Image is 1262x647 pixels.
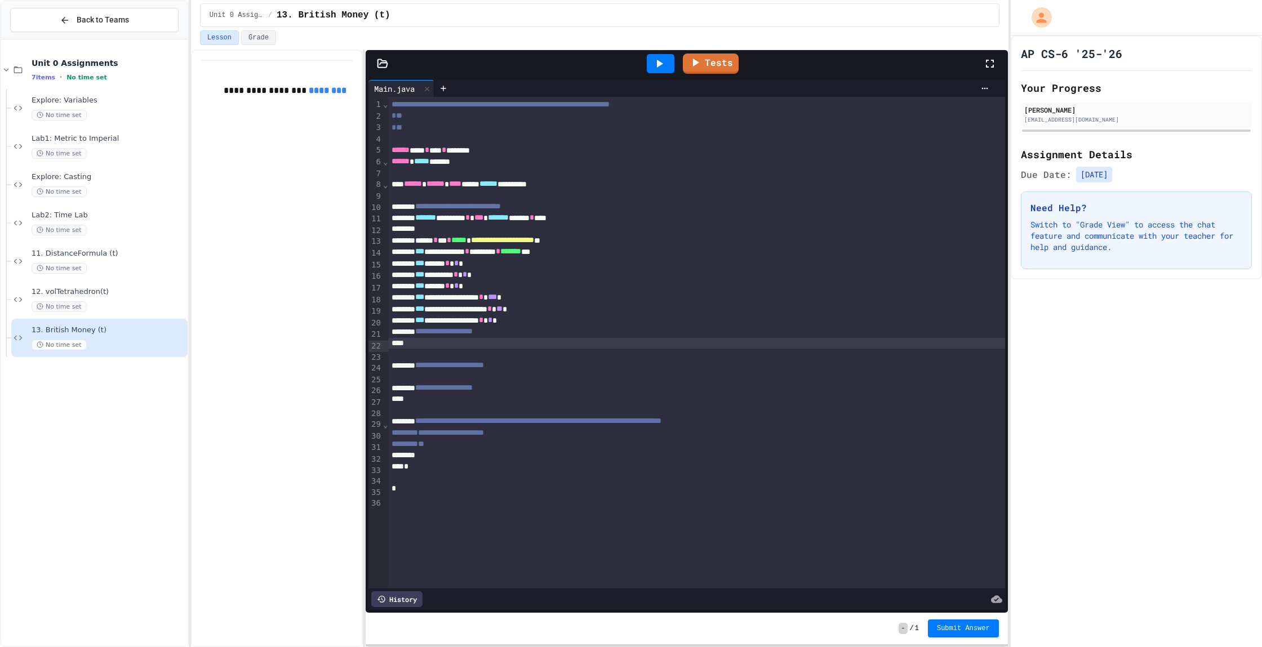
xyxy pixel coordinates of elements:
[368,397,383,408] div: 27
[368,385,383,397] div: 26
[368,99,383,111] div: 1
[32,325,185,335] span: 13. British Money (t)
[1020,5,1055,30] div: My Account
[1168,553,1251,601] iframe: chat widget
[32,263,87,274] span: No time set
[241,30,276,45] button: Grade
[1030,219,1242,253] p: Switch to "Grade View" to access the chat feature and communicate with your teacher for help and ...
[1024,105,1248,115] div: [PERSON_NAME]
[368,202,383,214] div: 10
[899,623,907,634] span: -
[368,145,383,157] div: 5
[371,591,423,607] div: History
[200,30,239,45] button: Lesson
[368,329,383,341] div: 21
[32,340,87,350] span: No time set
[32,211,185,220] span: Lab2: Time Lab
[368,465,383,476] div: 33
[368,363,383,374] div: 24
[910,624,914,633] span: /
[1021,46,1122,61] h1: AP CS-6 '25-'26
[77,14,129,26] span: Back to Teams
[32,134,185,144] span: Lab1: Metric to Imperial
[383,420,388,429] span: Fold line
[1021,80,1252,96] h2: Your Progress
[368,111,383,123] div: 2
[915,624,919,633] span: 1
[683,53,739,74] a: Tests
[368,248,383,260] div: 14
[937,624,990,633] span: Submit Answer
[32,186,87,197] span: No time set
[368,487,383,498] div: 35
[268,11,272,20] span: /
[368,498,383,509] div: 36
[368,236,383,248] div: 13
[383,157,388,166] span: Fold line
[368,419,383,431] div: 29
[383,180,388,189] span: Fold line
[368,431,383,443] div: 30
[368,80,434,97] div: Main.java
[1024,115,1248,124] div: [EMAIL_ADDRESS][DOMAIN_NAME]
[66,74,107,81] span: No time set
[1021,146,1252,162] h2: Assignment Details
[368,318,383,329] div: 20
[32,74,55,81] span: 7 items
[368,408,383,420] div: 28
[210,11,264,20] span: Unit 0 Assignments
[368,122,383,134] div: 3
[368,352,383,363] div: 23
[928,619,999,637] button: Submit Answer
[10,8,179,32] button: Back to Teams
[368,295,383,306] div: 18
[32,249,185,258] span: 11. DistanceFormula (t)
[368,168,383,180] div: 7
[60,73,62,82] span: •
[368,306,383,318] div: 19
[32,287,185,297] span: 12. volTetrahedron(t)
[368,179,383,191] div: 8
[368,341,383,352] div: 22
[368,476,383,487] div: 34
[368,191,383,202] div: 9
[368,83,420,95] div: Main.java
[368,283,383,295] div: 17
[277,8,390,22] span: 13. British Money (t)
[32,58,185,68] span: Unit 0 Assignments
[383,100,388,109] span: Fold line
[1076,167,1112,182] span: [DATE]
[1030,201,1242,215] h3: Need Help?
[368,225,383,237] div: 12
[368,374,383,386] div: 25
[368,442,383,454] div: 31
[32,148,87,159] span: No time set
[368,157,383,168] div: 6
[368,454,383,465] div: 32
[32,225,87,235] span: No time set
[32,172,185,182] span: Explore: Casting
[32,96,185,105] span: Explore: Variables
[368,213,383,225] div: 11
[368,260,383,271] div: 15
[1215,602,1251,636] iframe: chat widget
[368,134,383,145] div: 4
[1021,168,1072,181] span: Due Date:
[32,110,87,121] span: No time set
[368,271,383,283] div: 16
[32,301,87,312] span: No time set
